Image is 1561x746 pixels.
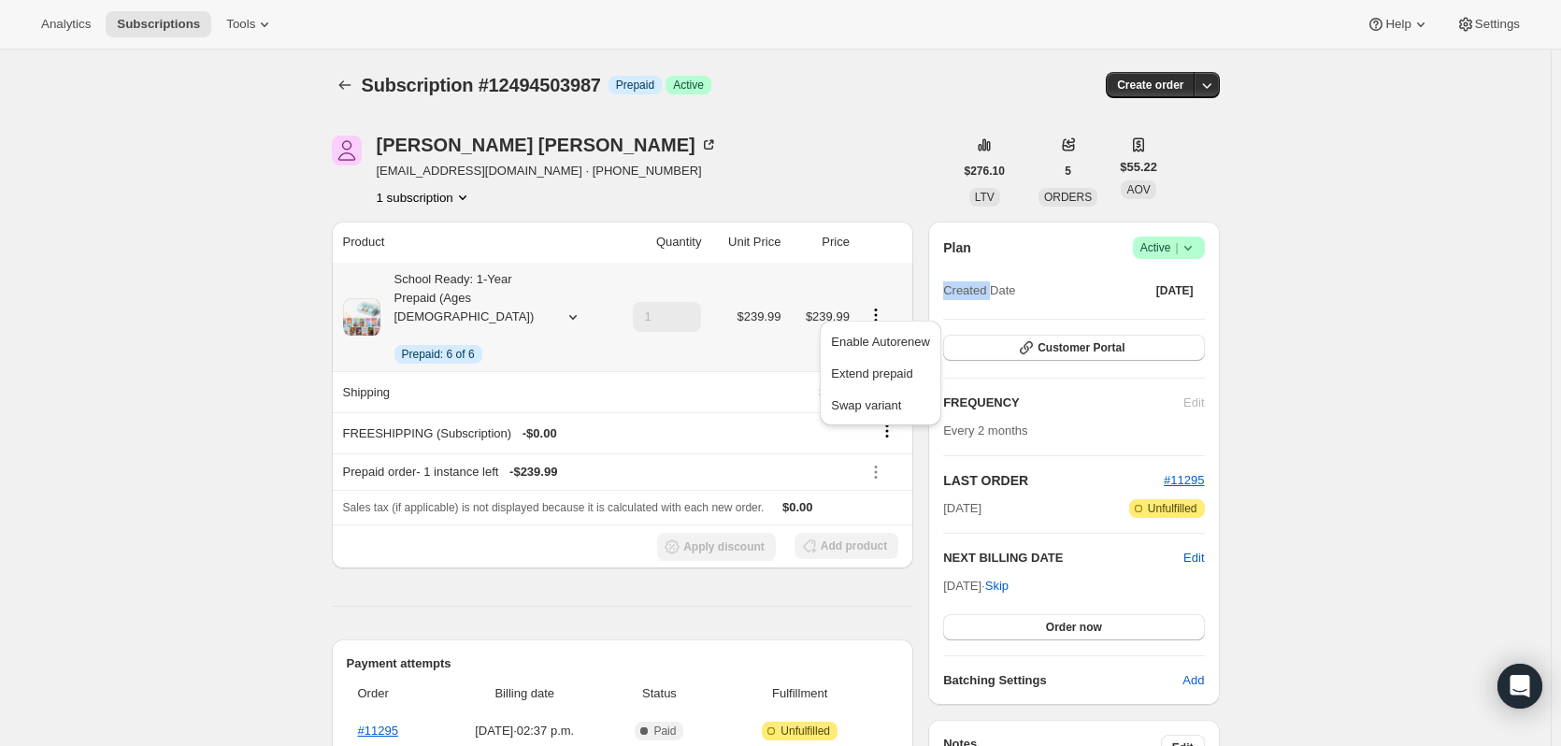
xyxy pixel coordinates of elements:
[1140,238,1197,257] span: Active
[943,471,1164,490] h2: LAST ORDER
[347,673,437,714] th: Order
[673,78,704,93] span: Active
[1106,72,1195,98] button: Create order
[974,571,1020,601] button: Skip
[1156,283,1194,298] span: [DATE]
[402,347,475,362] span: Prepaid: 6 of 6
[377,136,718,154] div: [PERSON_NAME] [PERSON_NAME]
[332,222,609,263] th: Product
[1171,666,1215,696] button: Add
[965,164,1005,179] span: $276.10
[825,358,936,388] button: Extend prepaid
[523,424,557,443] span: - $0.00
[1164,471,1204,490] button: #11295
[1175,240,1178,255] span: |
[1065,164,1071,179] span: 5
[106,11,211,37] button: Subscriptions
[943,549,1183,567] h2: NEXT BILLING DATE
[985,577,1009,595] span: Skip
[1497,664,1542,709] div: Open Intercom Messenger
[215,11,285,37] button: Tools
[975,191,995,204] span: LTV
[380,270,549,364] div: School Ready: 1-Year Prepaid (Ages [DEMOGRAPHIC_DATA])
[806,309,850,323] span: $239.99
[707,222,786,263] th: Unit Price
[1475,17,1520,32] span: Settings
[825,326,936,356] button: Enable Autorenew
[1046,620,1102,635] span: Order now
[1038,340,1124,355] span: Customer Portal
[343,298,380,336] img: product img
[943,423,1027,438] span: Every 2 months
[712,684,887,703] span: Fulfillment
[443,722,607,740] span: [DATE] · 02:37 p.m.
[831,366,912,380] span: Extend prepaid
[226,17,255,32] span: Tools
[509,463,557,481] span: - $239.99
[30,11,102,37] button: Analytics
[343,463,850,481] div: Prepaid order - 1 instance left
[1126,183,1150,196] span: AOV
[117,17,200,32] span: Subscriptions
[1145,278,1205,304] button: [DATE]
[943,335,1204,361] button: Customer Portal
[1148,501,1197,516] span: Unfulfilled
[1385,17,1411,32] span: Help
[1120,158,1157,177] span: $55.22
[332,136,362,165] span: Peter Emery
[343,501,765,514] span: Sales tax (if applicable) is not displayed because it is calculated with each new order.
[1164,473,1204,487] a: #11295
[332,371,609,412] th: Shipping
[347,654,899,673] h2: Payment attempts
[737,309,780,323] span: $239.99
[1182,671,1204,690] span: Add
[1445,11,1531,37] button: Settings
[443,684,607,703] span: Billing date
[377,188,472,207] button: Product actions
[825,390,936,420] button: Swap variant
[362,75,601,95] span: Subscription #12494503987
[943,238,971,257] h2: Plan
[943,281,1015,300] span: Created Date
[332,72,358,98] button: Subscriptions
[41,17,91,32] span: Analytics
[343,424,850,443] div: FREESHIPPING (Subscription)
[1183,549,1204,567] button: Edit
[831,398,901,412] span: Swap variant
[782,500,813,514] span: $0.00
[1053,158,1082,184] button: 5
[618,684,701,703] span: Status
[1117,78,1183,93] span: Create order
[943,499,981,518] span: [DATE]
[861,305,891,325] button: Product actions
[943,614,1204,640] button: Order now
[780,724,830,739] span: Unfulfilled
[831,335,930,349] span: Enable Autorenew
[943,579,1009,593] span: [DATE] ·
[653,724,676,739] span: Paid
[953,158,1016,184] button: $276.10
[943,394,1183,412] h2: FREQUENCY
[609,222,708,263] th: Quantity
[358,724,398,738] a: #11295
[1355,11,1440,37] button: Help
[1044,191,1092,204] span: ORDERS
[377,162,718,180] span: [EMAIL_ADDRESS][DOMAIN_NAME] · [PHONE_NUMBER]
[616,78,654,93] span: Prepaid
[943,671,1182,690] h6: Batching Settings
[786,222,854,263] th: Price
